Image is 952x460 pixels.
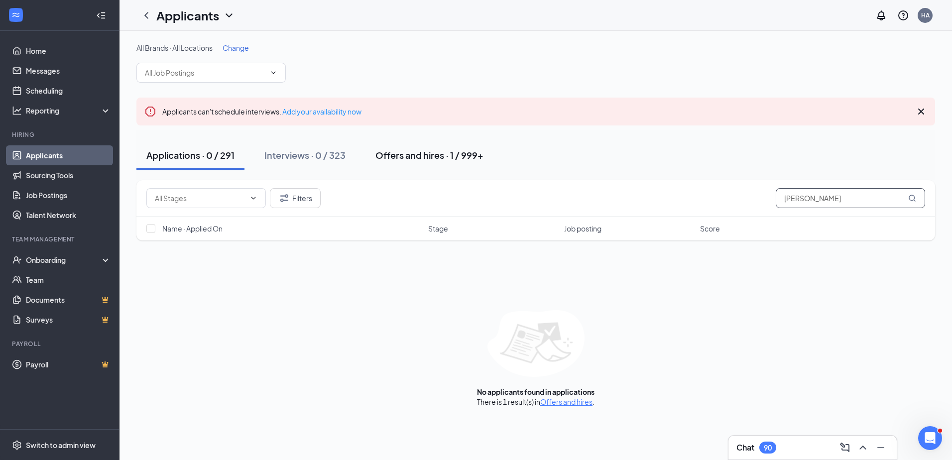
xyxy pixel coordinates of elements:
button: Minimize [873,440,889,456]
div: Reporting [26,106,112,115]
button: ChevronUp [855,440,871,456]
svg: ComposeMessage [839,442,851,454]
div: Hiring [12,130,109,139]
svg: Analysis [12,106,22,115]
span: All Brands · All Locations [136,43,213,52]
h1: Applicants [156,7,219,24]
svg: Notifications [875,9,887,21]
svg: ChevronDown [223,9,235,21]
a: DocumentsCrown [26,290,111,310]
div: There is 1 result(s) in . [477,397,595,407]
span: Name · Applied On [162,224,223,233]
svg: WorkstreamLogo [11,10,21,20]
svg: UserCheck [12,255,22,265]
div: Applications · 0 / 291 [146,149,235,161]
div: 90 [764,444,772,452]
span: Stage [428,224,448,233]
span: Applicants can't schedule interviews. [162,107,361,116]
div: Switch to admin view [26,440,96,450]
svg: ChevronLeft [140,9,152,21]
div: Payroll [12,340,109,348]
span: Score [700,224,720,233]
div: No applicants found in applications [477,387,595,397]
a: Applicants [26,145,111,165]
svg: Minimize [875,442,887,454]
svg: ChevronDown [269,69,277,77]
a: PayrollCrown [26,354,111,374]
input: All Job Postings [145,67,265,78]
a: Talent Network [26,205,111,225]
svg: ChevronUp [857,442,869,454]
iframe: Intercom live chat [918,426,942,450]
a: Add your availability now [282,107,361,116]
div: Offers and hires · 1 / 999+ [375,149,483,161]
input: All Stages [155,193,245,204]
a: SurveysCrown [26,310,111,330]
svg: Settings [12,440,22,450]
div: HA [921,11,930,19]
svg: Collapse [96,10,106,20]
span: Job posting [564,224,601,233]
a: Home [26,41,111,61]
img: empty-state [487,310,585,377]
input: Search in applications [776,188,925,208]
svg: Cross [915,106,927,117]
svg: QuestionInfo [897,9,909,21]
a: Team [26,270,111,290]
svg: MagnifyingGlass [908,194,916,202]
div: Team Management [12,235,109,243]
h3: Chat [736,442,754,453]
svg: Error [144,106,156,117]
a: Offers and hires [540,397,593,406]
div: Onboarding [26,255,103,265]
a: Scheduling [26,81,111,101]
button: Filter Filters [270,188,321,208]
span: Change [223,43,249,52]
div: Interviews · 0 / 323 [264,149,346,161]
svg: Filter [278,192,290,204]
a: Job Postings [26,185,111,205]
button: ComposeMessage [837,440,853,456]
a: Sourcing Tools [26,165,111,185]
svg: ChevronDown [249,194,257,202]
a: Messages [26,61,111,81]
